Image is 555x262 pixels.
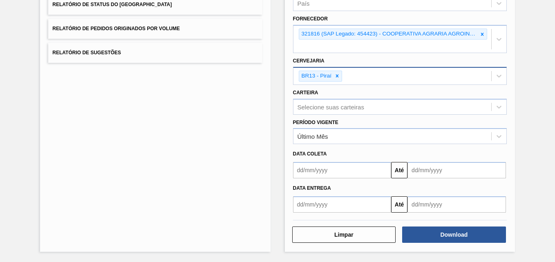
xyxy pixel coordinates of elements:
input: dd/mm/yyyy [407,162,506,178]
button: Download [402,226,506,243]
span: Data coleta [293,151,327,157]
label: Fornecedor [293,16,328,22]
label: Carteira [293,90,318,95]
span: Relatório de Sugestões [52,50,121,56]
div: BR13 - Piraí [299,71,333,81]
button: Até [391,196,407,213]
button: Relatório de Sugestões [48,43,262,63]
label: Período Vigente [293,120,338,125]
span: Data entrega [293,185,331,191]
input: dd/mm/yyyy [293,162,392,178]
span: Relatório de Pedidos Originados por Volume [52,26,180,31]
span: Relatório de Status do [GEOGRAPHIC_DATA] [52,2,172,7]
input: dd/mm/yyyy [407,196,506,213]
div: 321816 (SAP Legado: 454423) - COOPERATIVA AGRARIA AGROINDUSTRIAL [299,29,478,39]
button: Relatório de Pedidos Originados por Volume [48,19,262,39]
label: Cervejaria [293,58,324,64]
div: Selecione suas carteiras [298,103,364,110]
input: dd/mm/yyyy [293,196,392,213]
button: Limpar [292,226,396,243]
button: Até [391,162,407,178]
div: Último Mês [298,133,328,140]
